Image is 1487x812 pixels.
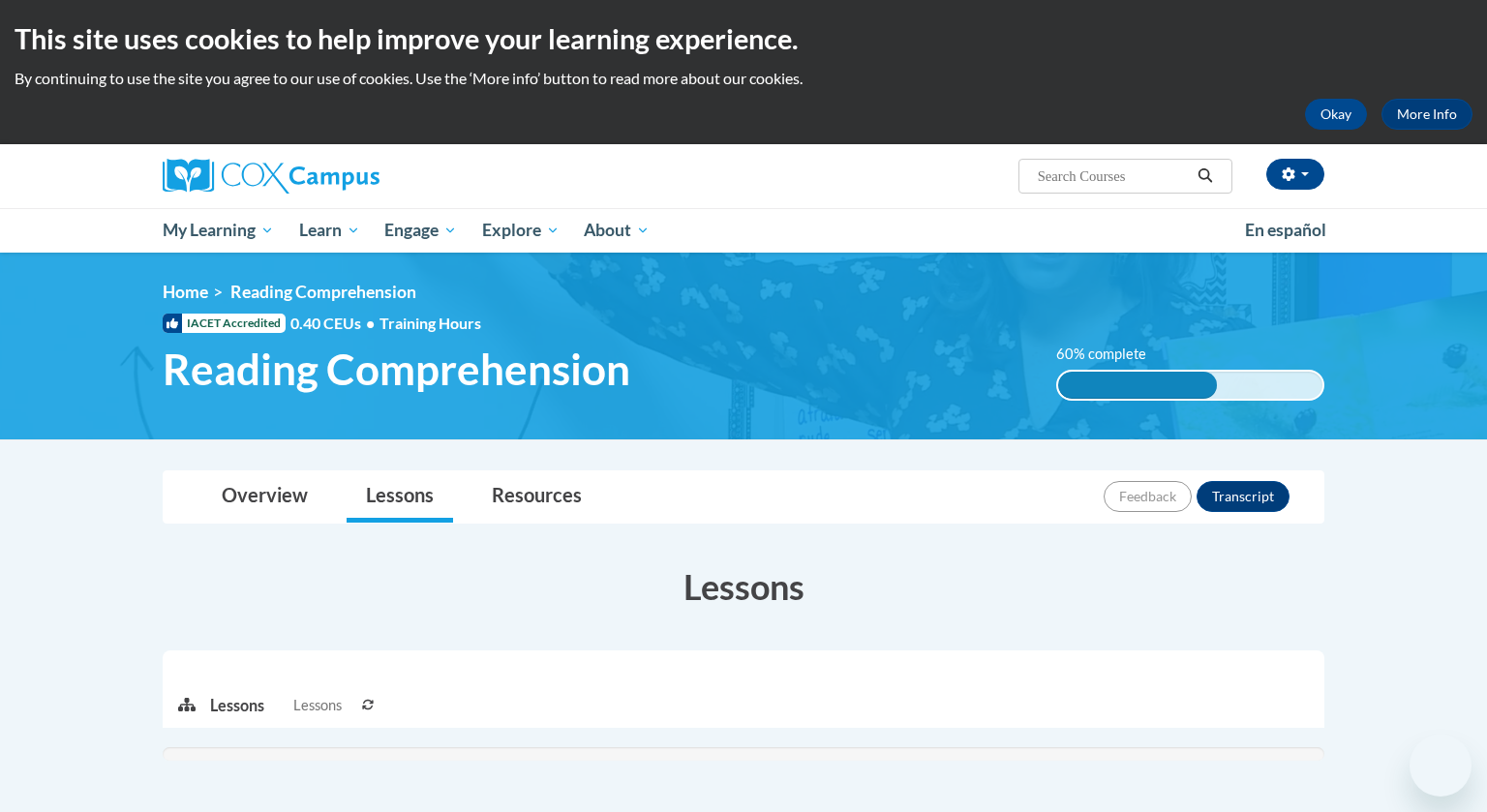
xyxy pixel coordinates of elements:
[163,159,531,194] a: Cox Campus
[230,282,416,302] span: Reading Comprehension
[1410,735,1472,797] iframe: Button to launch messaging window
[163,344,630,395] span: Reading Comprehension
[163,562,1324,611] h3: Lessons
[287,208,373,253] a: Learn
[470,208,572,253] a: Explore
[163,159,379,194] img: Cox Campus
[290,313,379,334] span: 0.40 CEUs
[163,282,208,302] a: Home
[372,208,470,253] a: Engage
[1266,159,1324,190] button: Account Settings
[134,208,1353,253] div: Main menu
[584,219,650,242] span: About
[1058,372,1217,399] div: 60% complete
[1245,220,1326,240] span: En español
[1056,344,1168,365] label: 60% complete
[1197,481,1290,512] button: Transcript
[482,219,560,242] span: Explore
[472,471,601,523] a: Resources
[293,695,342,716] span: Lessons
[150,208,287,253] a: My Learning
[210,695,264,716] p: Lessons
[1191,165,1220,188] button: Search
[379,314,481,332] span: Training Hours
[163,314,286,333] span: IACET Accredited
[299,219,360,242] span: Learn
[1305,99,1367,130] button: Okay
[1036,165,1191,188] input: Search Courses
[347,471,453,523] a: Lessons
[163,219,274,242] span: My Learning
[15,68,1472,89] p: By continuing to use the site you agree to our use of cookies. Use the ‘More info’ button to read...
[1381,99,1472,130] a: More Info
[572,208,663,253] a: About
[366,314,375,332] span: •
[1232,210,1339,251] a: En español
[202,471,327,523] a: Overview
[1104,481,1192,512] button: Feedback
[15,19,1472,58] h2: This site uses cookies to help improve your learning experience.
[384,219,457,242] span: Engage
